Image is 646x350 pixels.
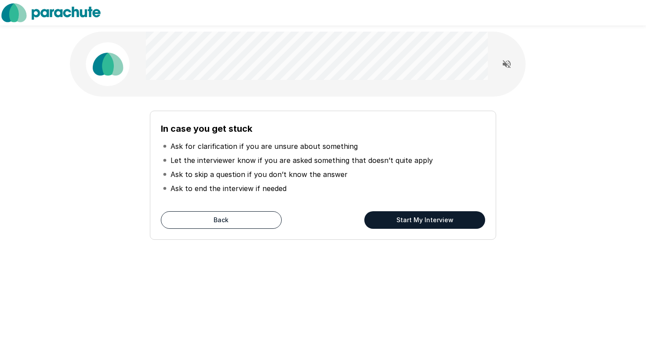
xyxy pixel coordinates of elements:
p: Ask for clarification if you are unsure about something [171,141,358,152]
button: Read questions aloud [498,55,515,73]
p: Ask to end the interview if needed [171,183,287,194]
p: Let the interviewer know if you are asked something that doesn’t quite apply [171,155,433,166]
button: Back [161,211,282,229]
button: Start My Interview [364,211,485,229]
b: In case you get stuck [161,123,252,134]
img: parachute_avatar.png [86,42,130,86]
p: Ask to skip a question if you don’t know the answer [171,169,348,180]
